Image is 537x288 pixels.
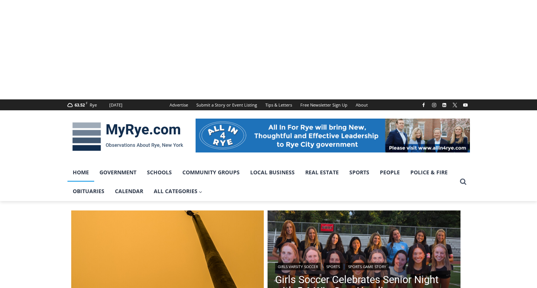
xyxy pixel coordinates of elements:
[165,99,192,110] a: Advertise
[67,182,110,201] a: Obituaries
[165,99,372,110] nav: Secondary Navigation
[94,163,142,182] a: Government
[296,99,352,110] a: Free Newsletter Sign Up
[177,163,245,182] a: Community Groups
[450,101,459,110] a: X
[67,163,94,182] a: Home
[86,101,87,105] span: F
[440,101,449,110] a: Linkedin
[192,99,261,110] a: Submit a Story or Event Listing
[196,119,470,152] img: All in for Rye
[90,102,97,108] div: Rye
[419,101,428,110] a: Facebook
[148,182,208,201] a: All Categories
[344,163,375,182] a: Sports
[275,261,453,270] div: | |
[346,263,389,270] a: Sports Game Story
[375,163,405,182] a: People
[430,101,439,110] a: Instagram
[154,187,203,195] span: All Categories
[405,163,453,182] a: Police & Fire
[245,163,300,182] a: Local Business
[67,163,456,201] nav: Primary Navigation
[75,102,85,108] span: 63.52
[461,101,470,110] a: YouTube
[456,175,470,189] button: View Search Form
[324,263,343,270] a: Sports
[300,163,344,182] a: Real Estate
[275,263,321,270] a: Girls Varsity Soccer
[352,99,372,110] a: About
[109,102,122,108] div: [DATE]
[67,117,188,156] img: MyRye.com
[110,182,148,201] a: Calendar
[261,99,296,110] a: Tips & Letters
[142,163,177,182] a: Schools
